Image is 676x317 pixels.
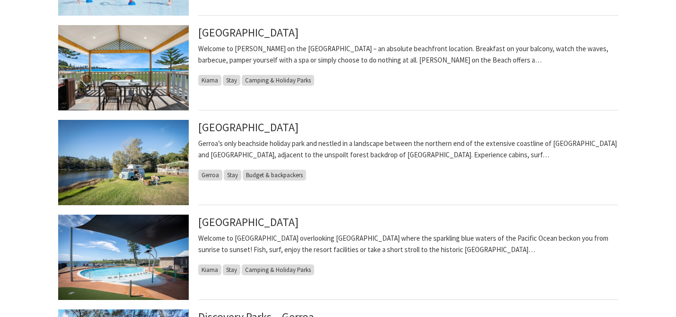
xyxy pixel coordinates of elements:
span: Kiama [198,264,221,275]
span: Kiama [198,75,221,86]
span: Budget & backpackers [243,170,306,181]
a: [GEOGRAPHIC_DATA] [198,215,298,229]
span: Gerroa [198,170,222,181]
p: Welcome to [GEOGRAPHIC_DATA] overlooking [GEOGRAPHIC_DATA] where the sparkling blue waters of the... [198,233,618,255]
span: Stay [224,170,241,181]
img: Cabins at Surf Beach Holiday Park [58,215,189,300]
a: [GEOGRAPHIC_DATA] [198,25,298,40]
p: Gerroa’s only beachside holiday park and nestled in a landscape between the northern end of the e... [198,138,618,161]
span: Camping & Holiday Parks [242,75,314,86]
a: [GEOGRAPHIC_DATA] [198,120,298,135]
span: Stay [223,264,240,275]
p: Welcome to [PERSON_NAME] on the [GEOGRAPHIC_DATA] – an absolute beachfront location. Breakfast on... [198,43,618,66]
span: Camping & Holiday Parks [242,264,314,275]
span: Stay [223,75,240,86]
img: Combi Van, Camping, Caravanning, Sites along Crooked River at Seven Mile Beach Holiday Park [58,120,189,205]
img: Kendalls on the Beach Holiday Park [58,25,189,110]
